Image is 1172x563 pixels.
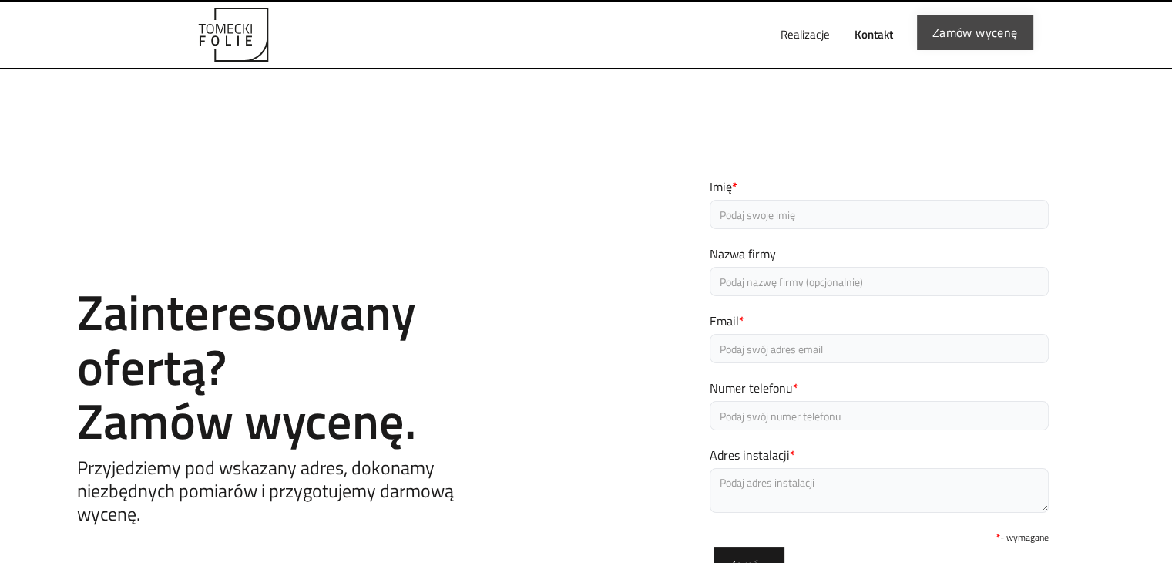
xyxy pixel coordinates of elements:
input: Podaj swój numer telefonu [710,401,1049,430]
input: Podaj swoje imię [710,200,1049,229]
div: - wymagane [710,528,1049,547]
a: Realizacje [768,10,842,59]
label: Imię [710,177,1049,196]
label: Adres instalacji [710,446,1049,464]
a: Zamów wycenę [917,15,1033,50]
a: Kontakt [842,10,905,59]
h5: Przyjedziemy pod wskazany adres, dokonamy niezbędnych pomiarów i przygotujemy darmową wycenę. [77,456,509,525]
label: Email [710,312,1049,330]
h2: Zainteresowany ofertą? Zamów wycenę. [77,285,509,447]
input: Podaj swój adres email [710,334,1049,363]
label: Numer telefonu [710,379,1049,397]
label: Nazwa firmy [710,244,1049,263]
h1: Contact [77,254,509,269]
input: Podaj nazwę firmy (opcjonalnie) [710,267,1049,296]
